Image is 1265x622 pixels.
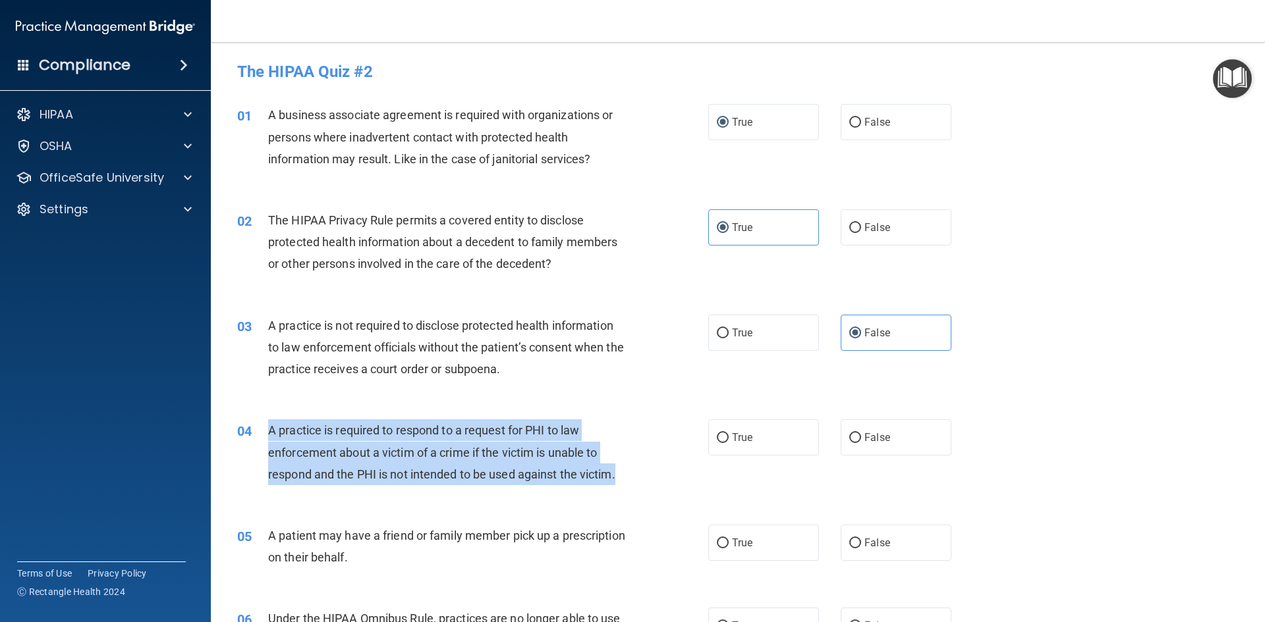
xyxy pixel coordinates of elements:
span: 01 [237,108,252,124]
input: False [849,223,861,233]
span: A practice is required to respond to a request for PHI to law enforcement about a victim of a cri... [268,423,615,480]
p: OSHA [40,138,72,154]
span: True [732,431,752,444]
a: HIPAA [16,107,192,122]
input: True [717,328,729,338]
span: 05 [237,529,252,544]
p: Settings [40,201,88,217]
img: PMB logo [16,14,195,40]
input: False [849,538,861,548]
input: False [849,328,861,338]
span: True [732,536,752,549]
p: OfficeSafe University [40,170,164,186]
button: Open Resource Center [1213,59,1252,98]
a: OSHA [16,138,192,154]
input: True [717,223,729,233]
span: A business associate agreement is required with organizations or persons where inadvertent contac... [268,108,613,165]
a: Settings [16,201,192,217]
span: True [732,221,752,234]
h4: The HIPAA Quiz #2 [237,63,1239,80]
input: True [717,118,729,128]
span: A patient may have a friend or family member pick up a prescription on their behalf. [268,529,625,564]
h4: Compliance [39,56,130,74]
p: HIPAA [40,107,73,122]
span: A practice is not required to disclose protected health information to law enforcement officials ... [268,319,624,376]
span: False [864,326,890,339]
span: True [732,116,752,128]
a: Terms of Use [17,567,72,580]
span: 02 [237,213,252,229]
span: 04 [237,423,252,439]
input: True [717,538,729,548]
input: True [717,433,729,443]
span: False [864,116,890,128]
span: True [732,326,752,339]
a: Privacy Policy [88,567,147,580]
span: The HIPAA Privacy Rule permits a covered entity to disclose protected health information about a ... [268,213,617,271]
input: False [849,433,861,443]
span: False [864,221,890,234]
input: False [849,118,861,128]
span: Ⓒ Rectangle Health 2024 [17,585,125,598]
span: False [864,431,890,444]
a: OfficeSafe University [16,170,192,186]
span: False [864,536,890,549]
span: 03 [237,319,252,334]
iframe: To enrich screen reader interactions, please activate Accessibility in Grammarly extension settings [1199,531,1249,581]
